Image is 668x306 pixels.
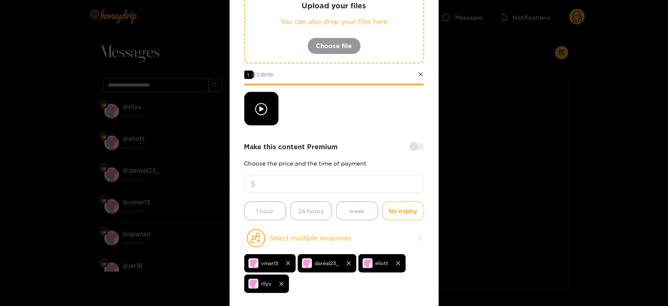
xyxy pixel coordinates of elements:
span: 24 hours [298,206,324,216]
img: no-avatar.png [302,258,312,268]
p: Choose the price and the time of payment [244,160,424,166]
strong: Make this content Premium [244,142,338,152]
span: vmar13 [261,258,279,268]
span: dareal23_ [315,258,339,268]
button: Choose file [307,38,361,54]
span: week [350,206,365,216]
span: 2.18 MB [257,72,274,77]
button: 1 hour [244,201,286,220]
span: eliott [376,258,389,268]
button: No expiry [382,201,424,220]
span: 1 hour [256,206,274,216]
img: no-avatar.png [248,258,258,268]
button: week [336,201,378,220]
span: No expiry [389,206,417,216]
p: You can also drop your files here [262,17,407,26]
button: Select multiple recipients [244,229,424,248]
p: Upload your files [262,1,407,10]
button: 24 hours [290,201,332,220]
span: rllyv [261,279,272,288]
img: no-avatar.png [363,258,373,268]
span: 1 [244,71,253,79]
img: no-avatar.png [248,279,258,289]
